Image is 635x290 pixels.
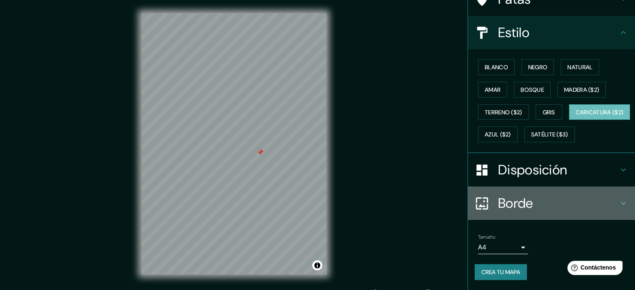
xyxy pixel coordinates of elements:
div: Disposición [468,153,635,187]
font: Borde [498,194,533,212]
button: Gris [536,104,562,120]
button: Terreno ($2) [478,104,529,120]
font: Azul ($2) [485,131,511,139]
font: Satélite ($3) [531,131,568,139]
font: Negro [528,63,548,71]
button: Natural [561,59,599,75]
div: A4 [478,241,528,254]
button: Satélite ($3) [524,126,575,142]
button: Madera ($2) [557,82,606,98]
font: A4 [478,243,486,252]
button: Azul ($2) [478,126,518,142]
button: Negro [521,59,554,75]
font: Disposición [498,161,567,179]
iframe: Lanzador de widgets de ayuda [561,257,626,281]
font: Amar [485,86,501,93]
div: Estilo [468,16,635,49]
button: Caricatura ($2) [569,104,630,120]
button: Activar o desactivar atribución [312,260,322,270]
button: Blanco [478,59,515,75]
font: Terreno ($2) [485,108,522,116]
canvas: Mapa [142,13,326,275]
button: Amar [478,82,507,98]
font: Gris [543,108,555,116]
font: Bosque [521,86,544,93]
button: Crea tu mapa [475,264,527,280]
font: Blanco [485,63,508,71]
div: Borde [468,187,635,220]
font: Tamaño [478,234,495,240]
font: Madera ($2) [564,86,599,93]
font: Caricatura ($2) [576,108,624,116]
button: Bosque [514,82,551,98]
font: Estilo [498,24,529,41]
font: Crea tu mapa [481,268,520,276]
font: Natural [567,63,592,71]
